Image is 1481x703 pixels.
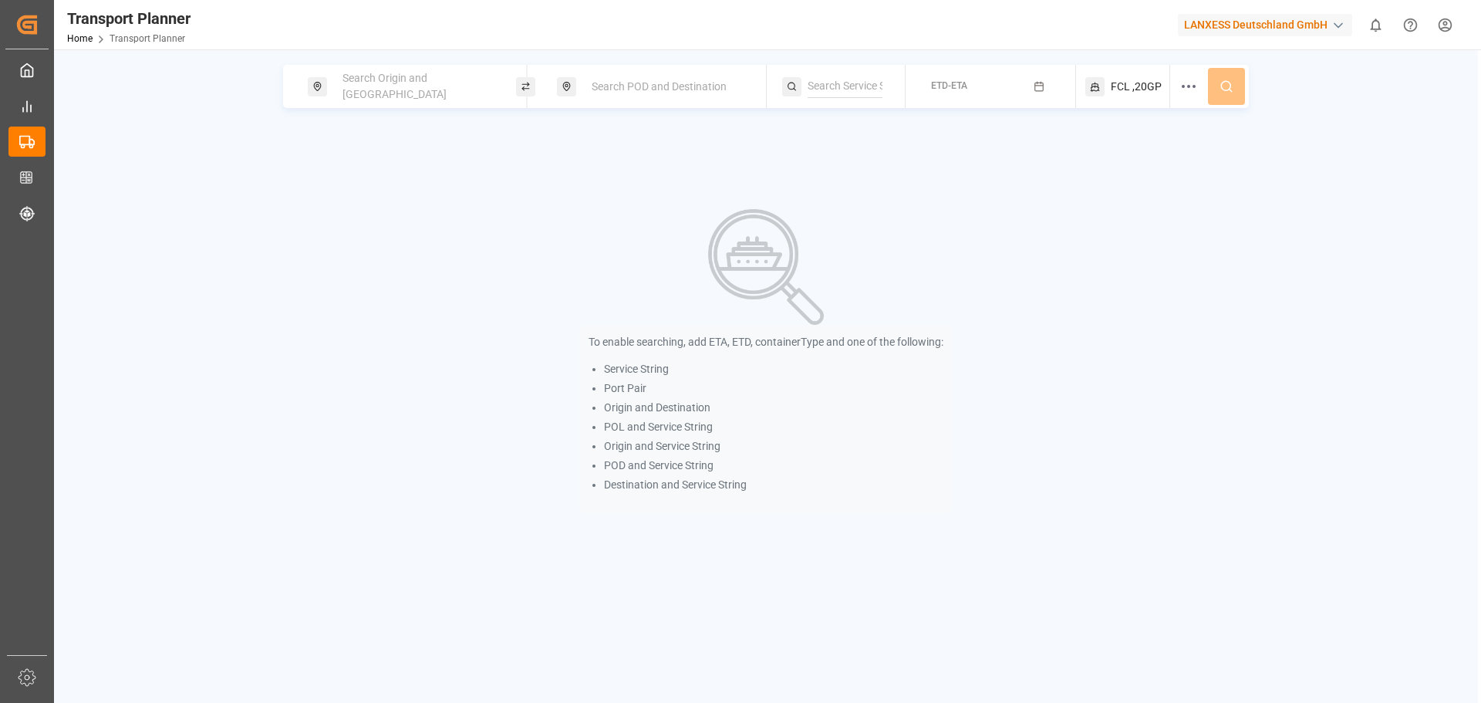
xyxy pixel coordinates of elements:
li: Port Pair [604,380,943,397]
li: Destination and Service String [604,477,943,493]
p: To enable searching, add ETA, ETD, containerType and one of the following: [589,334,943,350]
li: Service String [604,361,943,377]
button: ETD-ETA [915,72,1066,102]
button: show 0 new notifications [1358,8,1393,42]
input: Search Service String [808,75,882,98]
a: Home [67,33,93,44]
span: ,20GP [1132,79,1162,95]
div: Transport Planner [67,7,191,30]
button: Help Center [1393,8,1428,42]
li: POD and Service String [604,458,943,474]
div: LANXESS Deutschland GmbH [1178,14,1352,36]
span: FCL [1111,79,1130,95]
span: Search Origin and [GEOGRAPHIC_DATA] [342,72,447,100]
img: Search [708,209,824,325]
li: POL and Service String [604,419,943,435]
span: ETD-ETA [931,80,967,91]
button: LANXESS Deutschland GmbH [1178,10,1358,39]
span: Search POD and Destination [592,80,727,93]
li: Origin and Destination [604,400,943,416]
li: Origin and Service String [604,438,943,455]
